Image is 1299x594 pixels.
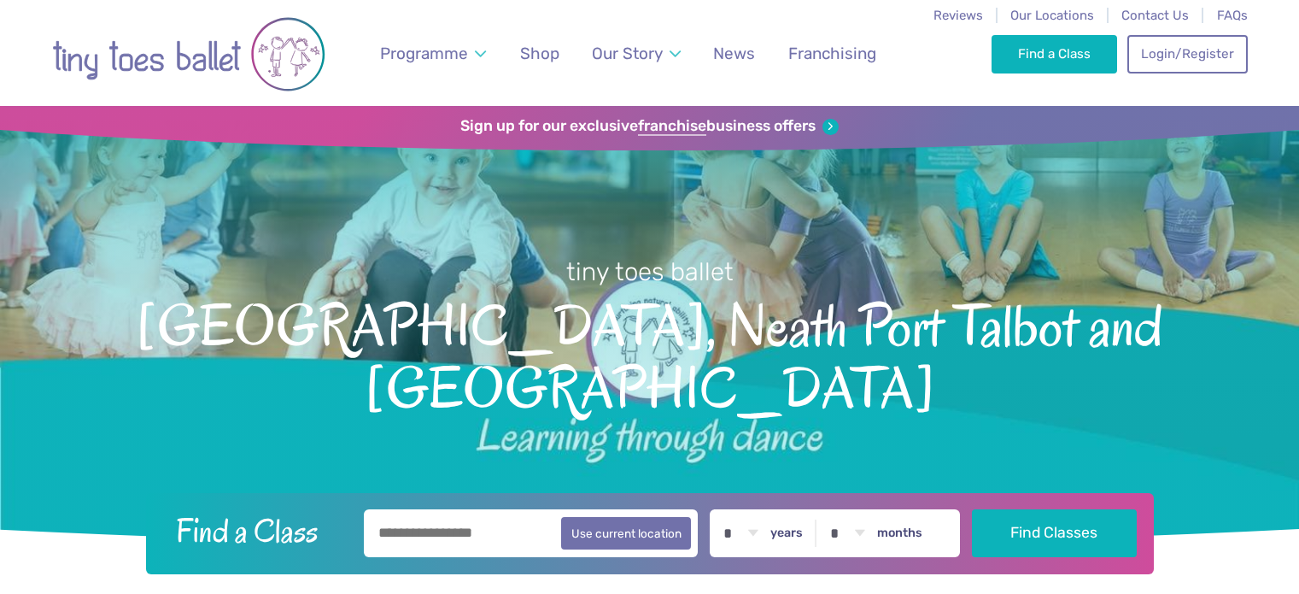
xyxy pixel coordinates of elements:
[380,44,468,63] span: Programme
[561,517,692,550] button: Use current location
[933,8,983,23] a: Reviews
[788,44,876,63] span: Franchising
[52,11,325,97] img: tiny toes ballet
[780,33,884,74] a: Franchising
[713,44,755,63] span: News
[992,35,1117,73] a: Find a Class
[512,33,567,74] a: Shop
[460,117,839,136] a: Sign up for our exclusivefranchisebusiness offers
[1010,8,1094,23] a: Our Locations
[30,289,1269,421] span: [GEOGRAPHIC_DATA], Neath Port Talbot and [GEOGRAPHIC_DATA]
[372,33,494,74] a: Programme
[972,509,1137,557] button: Find Classes
[162,509,352,552] h2: Find a Class
[566,257,734,286] small: tiny toes ballet
[877,526,922,541] label: months
[638,117,706,136] strong: franchise
[705,33,764,74] a: News
[1121,8,1189,23] a: Contact Us
[592,44,663,63] span: Our Story
[1127,35,1247,73] a: Login/Register
[583,33,688,74] a: Our Story
[1217,8,1248,23] a: FAQs
[520,44,559,63] span: Shop
[770,526,803,541] label: years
